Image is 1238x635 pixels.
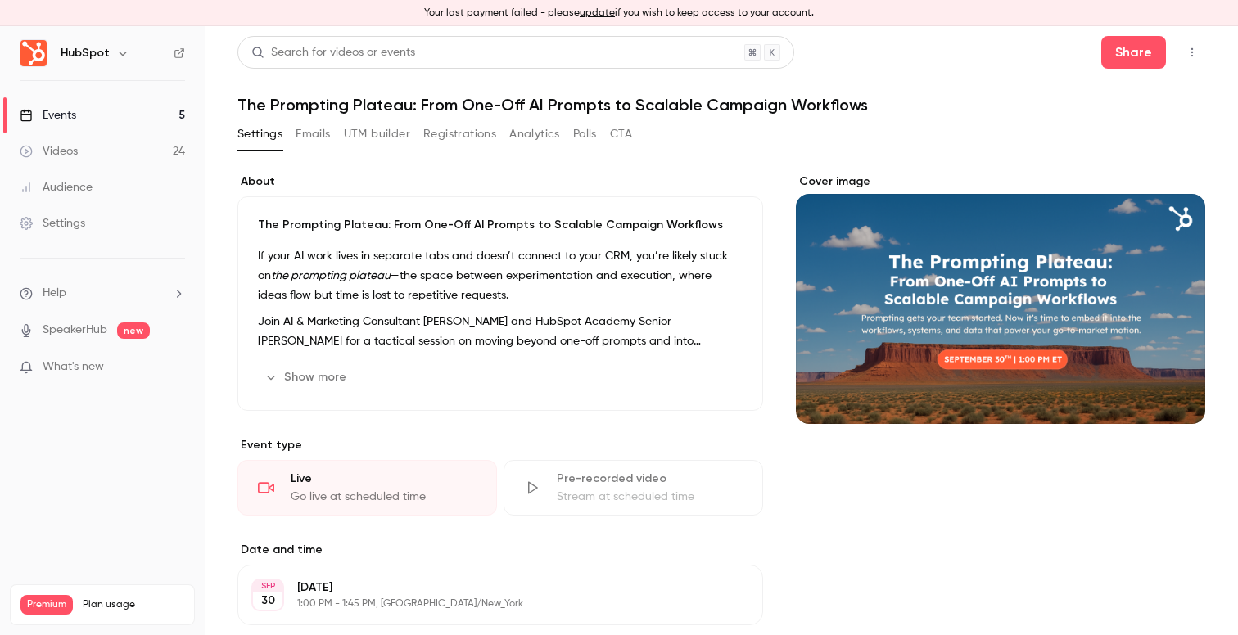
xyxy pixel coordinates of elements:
[43,322,107,339] a: SpeakerHub
[253,580,282,592] div: SEP
[20,40,47,66] img: HubSpot
[258,312,743,351] p: Join AI & Marketing Consultant [PERSON_NAME] and HubSpot Academy Senior [PERSON_NAME] for a tacti...
[557,489,743,505] div: Stream at scheduled time
[258,217,743,233] p: The Prompting Plateau: From One-Off AI Prompts to Scalable Campaign Workflows
[258,246,743,305] p: If your AI work lives in separate tabs and doesn’t connect to your CRM, you’re likely stuck on —t...
[251,44,415,61] div: Search for videos or events
[20,285,185,302] li: help-dropdown-opener
[573,121,597,147] button: Polls
[1101,36,1166,69] button: Share
[20,595,73,615] span: Premium
[117,322,150,339] span: new
[261,592,275,609] p: 30
[296,121,330,147] button: Emails
[291,489,477,505] div: Go live at scheduled time
[83,598,184,611] span: Plan usage
[344,121,410,147] button: UTM builder
[237,542,763,558] label: Date and time
[297,597,676,610] p: 1:00 PM - 1:45 PM, [GEOGRAPHIC_DATA]/New_York
[43,285,66,302] span: Help
[165,360,185,375] iframe: Noticeable Trigger
[237,460,497,516] div: LiveGo live at scheduled time
[291,471,477,487] div: Live
[796,173,1205,424] section: Cover image
[258,364,356,390] button: Show more
[610,121,632,147] button: CTA
[237,173,763,190] label: About
[20,215,85,232] div: Settings
[424,6,814,20] p: Your last payment failed - please if you wish to keep access to your account.
[20,107,76,124] div: Events
[557,471,743,487] div: Pre-recorded video
[423,121,496,147] button: Registrations
[237,121,282,147] button: Settings
[509,121,560,147] button: Analytics
[20,179,93,196] div: Audience
[297,579,676,596] p: [DATE]
[237,95,1205,115] h1: The Prompting Plateau: From One-Off AI Prompts to Scalable Campaign Workflows
[237,437,763,453] p: Event type
[796,173,1205,190] label: Cover image
[61,45,110,61] h6: HubSpot
[504,460,763,516] div: Pre-recorded videoStream at scheduled time
[271,270,391,281] em: the prompting plateau
[43,358,104,376] span: What's new
[20,143,78,160] div: Videos
[580,6,615,20] button: update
